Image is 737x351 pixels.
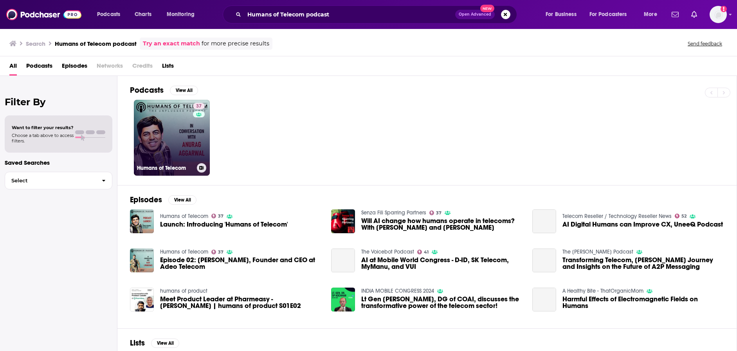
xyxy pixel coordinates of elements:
[562,248,633,255] a: The Goodman Podcast
[130,209,154,233] img: Launch: Introducing 'Humans of Telecom'
[167,9,195,20] span: Monitoring
[130,195,162,205] h2: Episodes
[589,9,627,20] span: For Podcasters
[455,10,495,19] button: Open AdvancedNew
[6,7,81,22] img: Podchaser - Follow, Share and Rate Podcasts
[9,59,17,76] a: All
[644,9,657,20] span: More
[26,59,52,76] a: Podcasts
[436,211,441,215] span: 37
[638,8,667,21] button: open menu
[480,5,494,12] span: New
[361,257,523,270] a: AI at Mobile World Congress - D-ID, SK Telecom, MyManu, and VUI
[710,6,727,23] span: Logged in as Marketing09
[5,172,112,189] button: Select
[137,165,194,171] h3: Humans of Telecom
[562,296,724,309] a: Harmful Effects of Electromagnetic Fields on Humans
[160,296,322,309] a: Meet Product Leader at Pharmeasy - Salman Shaikh | humans of product S01E02
[12,133,74,144] span: Choose a tab above to access filters.
[361,248,414,255] a: The Voicebot Podcast
[160,221,288,228] a: Launch: Introducing 'Humans of Telecom'
[218,250,223,254] span: 37
[675,214,687,218] a: 52
[26,40,45,47] h3: Search
[562,257,724,270] a: Transforming Telecom, Anurag Aggarwal's Journey and Insights on the Future of A2P Messaging
[584,8,638,21] button: open menu
[218,214,223,218] span: 37
[331,209,355,233] img: Will AI change how humans operate in telecoms? With Paul Patras and Azita Arvani
[361,209,426,216] a: Senza Fili Sparring Partners
[417,250,429,254] a: 41
[161,8,205,21] button: open menu
[151,338,179,348] button: View All
[361,296,523,309] a: Lt Gen Dr. S P Kochaar, DG of COAI, discusses the transformative power of the telecom sector!
[244,8,455,21] input: Search podcasts, credits, & more...
[211,250,224,254] a: 37
[685,40,724,47] button: Send feedback
[12,125,74,130] span: Want to filter your results?
[130,248,154,272] img: Episode 02: Alex Lykhochas, Founder and CEO at Adeo Telecom
[361,218,523,231] span: Will AI change how humans operate in telecoms? With [PERSON_NAME] and [PERSON_NAME]
[132,59,153,76] span: Credits
[160,213,208,220] a: Humans of Telecom
[130,338,179,348] a: ListsView All
[562,213,672,220] a: Telecom Reseller / Technology Reseller News
[230,5,524,23] div: Search podcasts, credits, & more...
[361,218,523,231] a: Will AI change how humans operate in telecoms? With Paul Patras and Azita Arvani
[361,288,434,294] a: INDIA MOBILE CONGRESS 2024
[688,8,700,21] a: Show notifications dropdown
[532,209,556,233] a: AI Digital Humans can Improve CX, UneeQ Podcast
[710,6,727,23] button: Show profile menu
[130,288,154,311] img: Meet Product Leader at Pharmeasy - Salman Shaikh | humans of product S01E02
[97,9,120,20] span: Podcasts
[562,257,724,270] span: Transforming Telecom, [PERSON_NAME] Journey and Insights on the Future of A2P Messaging
[669,8,682,21] a: Show notifications dropdown
[160,257,322,270] a: Episode 02: Alex Lykhochas, Founder and CEO at Adeo Telecom
[202,39,269,48] span: for more precise results
[168,195,196,205] button: View All
[710,6,727,23] img: User Profile
[211,214,224,218] a: 37
[160,257,322,270] span: Episode 02: [PERSON_NAME], Founder and CEO at Adeo Telecom
[331,288,355,311] img: Lt Gen Dr. S P Kochaar, DG of COAI, discusses the transformative power of the telecom sector!
[540,8,586,21] button: open menu
[170,86,198,95] button: View All
[92,8,130,21] button: open menu
[721,6,727,12] svg: Add a profile image
[55,40,137,47] h3: Humans of Telecom podcast
[130,85,164,95] h2: Podcasts
[5,159,112,166] p: Saved Searches
[160,288,207,294] a: humans of product
[429,211,442,215] a: 37
[130,195,196,205] a: EpisodesView All
[681,214,687,218] span: 52
[134,100,210,176] a: 37Humans of Telecom
[162,59,174,76] a: Lists
[5,96,112,108] h2: Filter By
[143,39,200,48] a: Try an exact match
[160,296,322,309] span: Meet Product Leader at Pharmeasy - [PERSON_NAME] | humans of product S01E02
[532,248,556,272] a: Transforming Telecom, Anurag Aggarwal's Journey and Insights on the Future of A2P Messaging
[459,13,491,16] span: Open Advanced
[196,103,202,110] span: 37
[160,248,208,255] a: Humans of Telecom
[424,250,429,254] span: 41
[62,59,87,76] a: Episodes
[135,9,151,20] span: Charts
[331,248,355,272] a: AI at Mobile World Congress - D-ID, SK Telecom, MyManu, and VUI
[562,221,723,228] a: AI Digital Humans can Improve CX, UneeQ Podcast
[361,296,523,309] span: Lt Gen [PERSON_NAME], DG of COAI, discusses the transformative power of the telecom sector!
